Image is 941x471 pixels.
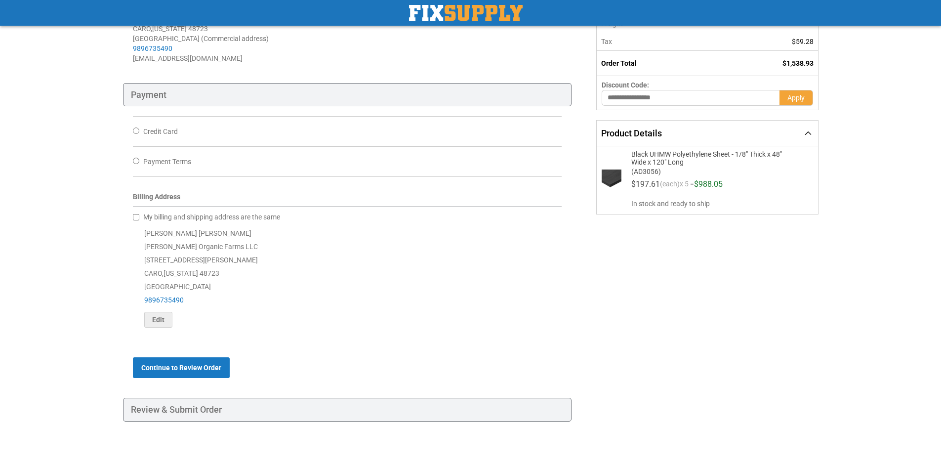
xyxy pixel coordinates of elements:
[133,44,172,52] a: 9896735490
[601,59,637,67] strong: Order Total
[631,166,797,175] span: (AD3056)
[409,5,523,21] img: Fix Industrial Supply
[143,158,191,166] span: Payment Terms
[597,33,718,51] th: Tax
[787,94,805,102] span: Apply
[779,90,813,106] button: Apply
[133,54,243,62] span: [EMAIL_ADDRESS][DOMAIN_NAME]
[680,180,694,192] span: x 5 =
[631,199,810,209] span: In stock and ready to ship
[141,364,221,372] span: Continue to Review Order
[631,179,660,189] span: $197.61
[133,357,230,378] button: Continue to Review Order
[660,180,680,192] span: (each)
[631,150,797,166] span: Black UHMW Polyethylene Sheet - 1/8" Thick x 48" Wide x 120" Long
[143,213,280,221] span: My billing and shipping address are the same
[782,59,814,67] span: $1,538.93
[792,38,814,45] span: $59.28
[133,192,562,207] div: Billing Address
[123,83,572,107] div: Payment
[694,179,723,189] span: $988.05
[144,296,184,304] a: 9896735490
[123,398,572,422] div: Review & Submit Order
[602,170,621,189] img: Black UHMW Polyethylene Sheet - 1/8" Thick x 48" Wide x 120" Long
[601,128,662,138] span: Product Details
[602,81,649,89] span: Discount Code:
[152,25,187,33] span: [US_STATE]
[143,128,178,135] span: Credit Card
[409,5,523,21] a: store logo
[164,269,198,277] span: [US_STATE]
[144,312,172,328] button: Edit
[133,227,562,328] div: [PERSON_NAME] [PERSON_NAME] [PERSON_NAME] Organic Farms LLC [STREET_ADDRESS][PERSON_NAME] CARO , ...
[152,316,164,324] span: Edit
